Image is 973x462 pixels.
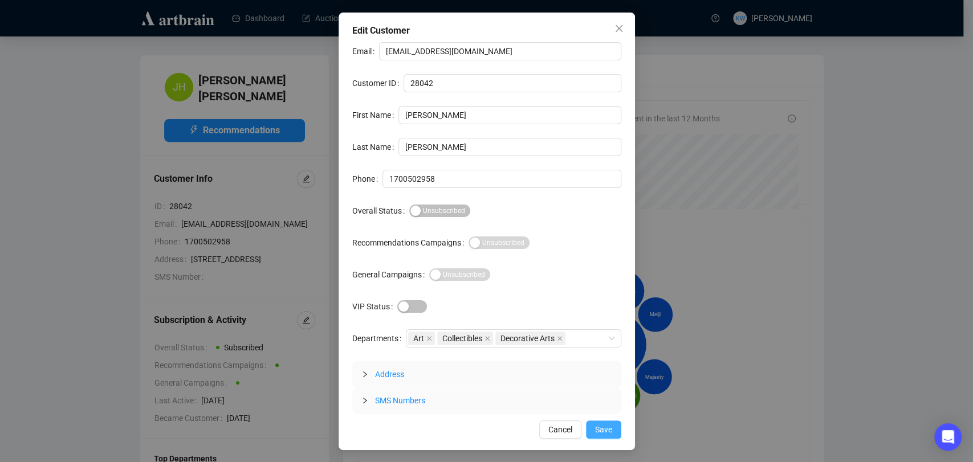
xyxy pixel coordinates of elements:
[352,24,621,38] div: Edit Customer
[352,170,382,188] label: Phone
[352,202,409,220] label: Overall Status
[548,423,572,436] span: Cancel
[934,423,962,451] div: Open Intercom Messenger
[426,336,432,341] span: close
[408,332,435,345] span: Art
[398,106,621,124] input: First Name
[352,361,621,387] div: Address
[382,170,621,188] input: Phone
[361,397,368,404] span: collapsed
[379,42,621,60] input: Email
[500,332,555,345] span: Decorative Arts
[557,336,563,341] span: close
[595,423,612,436] span: Save
[495,332,565,345] span: Decorative Arts
[352,138,398,156] label: Last Name
[614,24,624,33] span: close
[397,300,427,313] button: VIP Status
[398,138,621,156] input: Last Name
[352,42,379,60] label: Email
[352,234,469,252] label: Recommendations Campaigns
[409,205,470,217] button: Overall Status
[442,332,482,345] span: Collectibles
[375,370,404,379] span: Address
[352,387,621,414] div: SMS Numbers
[361,371,368,378] span: collapsed
[404,74,621,92] input: Customer ID
[352,106,398,124] label: First Name
[352,265,429,284] label: General Campaigns
[413,332,424,345] span: Art
[429,268,490,281] button: General Campaigns
[469,236,530,249] button: Recommendations Campaigns
[610,19,628,38] button: Close
[352,297,397,316] label: VIP Status
[375,396,425,405] span: SMS Numbers
[485,336,490,341] span: close
[437,332,493,345] span: Collectibles
[586,420,621,439] button: Save
[352,329,406,347] label: Departments
[539,420,581,439] button: Cancel
[352,74,404,92] label: Customer ID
